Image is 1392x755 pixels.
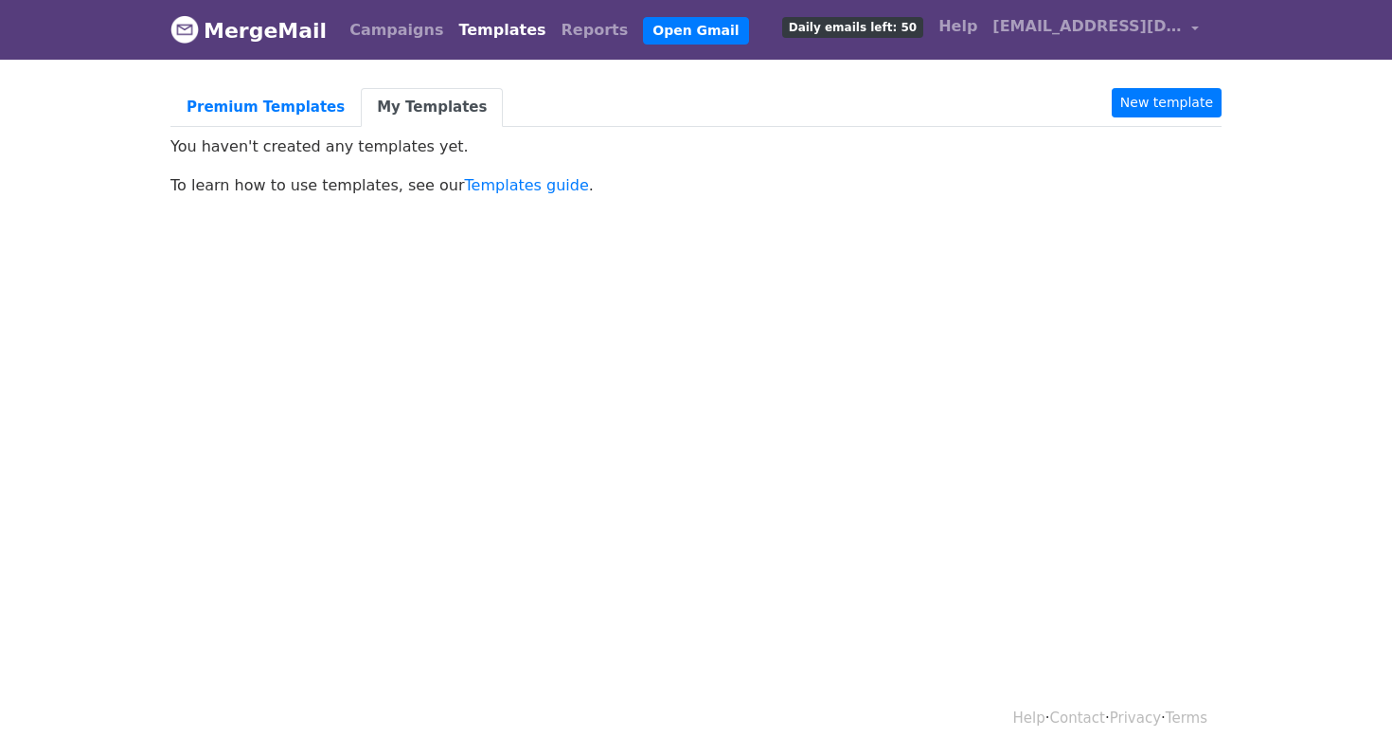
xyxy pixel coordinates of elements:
a: New template [1112,88,1222,117]
a: Terms [1166,710,1207,727]
a: My Templates [361,88,503,127]
a: Premium Templates [170,88,361,127]
span: Daily emails left: 50 [782,17,923,38]
p: To learn how to use templates, see our . [170,175,1222,195]
a: Privacy [1110,710,1161,727]
a: [EMAIL_ADDRESS][DOMAIN_NAME] [985,8,1206,52]
a: Campaigns [342,11,451,49]
img: MergeMail logo [170,15,199,44]
a: Daily emails left: 50 [775,8,931,45]
a: Templates guide [465,176,589,194]
a: Templates [451,11,553,49]
span: [EMAIL_ADDRESS][DOMAIN_NAME] [992,15,1182,38]
a: MergeMail [170,10,327,50]
a: Help [1013,710,1045,727]
p: You haven't created any templates yet. [170,136,1222,156]
a: Help [931,8,985,45]
a: Contact [1050,710,1105,727]
a: Reports [554,11,636,49]
a: Open Gmail [643,17,748,45]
